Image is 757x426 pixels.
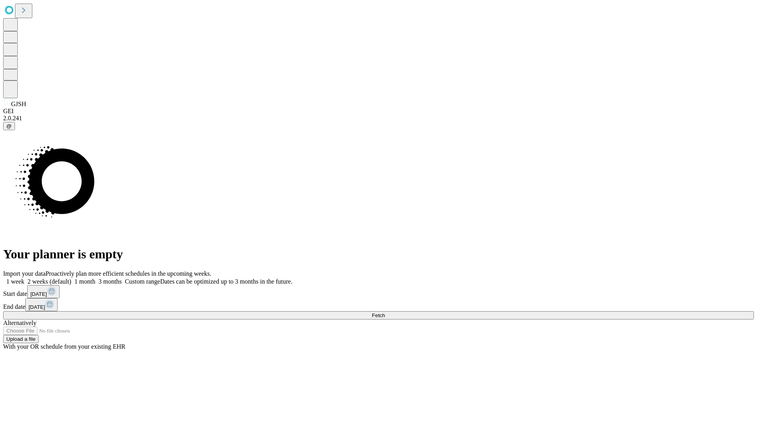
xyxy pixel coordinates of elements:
span: 1 week [6,278,24,285]
span: 3 months [99,278,122,285]
div: 2.0.241 [3,115,754,122]
span: 2 weeks (default) [28,278,71,285]
div: End date [3,298,754,311]
h1: Your planner is empty [3,247,754,262]
span: Dates can be optimized up to 3 months in the future. [160,278,292,285]
span: @ [6,123,12,129]
div: Start date [3,285,754,298]
span: Custom range [125,278,160,285]
span: Import your data [3,270,46,277]
div: GEI [3,108,754,115]
button: [DATE] [27,285,60,298]
button: Fetch [3,311,754,319]
span: With your OR schedule from your existing EHR [3,343,125,350]
span: Alternatively [3,319,36,326]
button: [DATE] [25,298,58,311]
span: [DATE] [30,291,47,297]
button: @ [3,122,15,130]
span: GJSH [11,101,26,107]
span: Fetch [372,312,385,318]
span: 1 month [75,278,95,285]
span: Proactively plan more efficient schedules in the upcoming weeks. [46,270,211,277]
button: Upload a file [3,335,39,343]
span: [DATE] [28,304,45,310]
